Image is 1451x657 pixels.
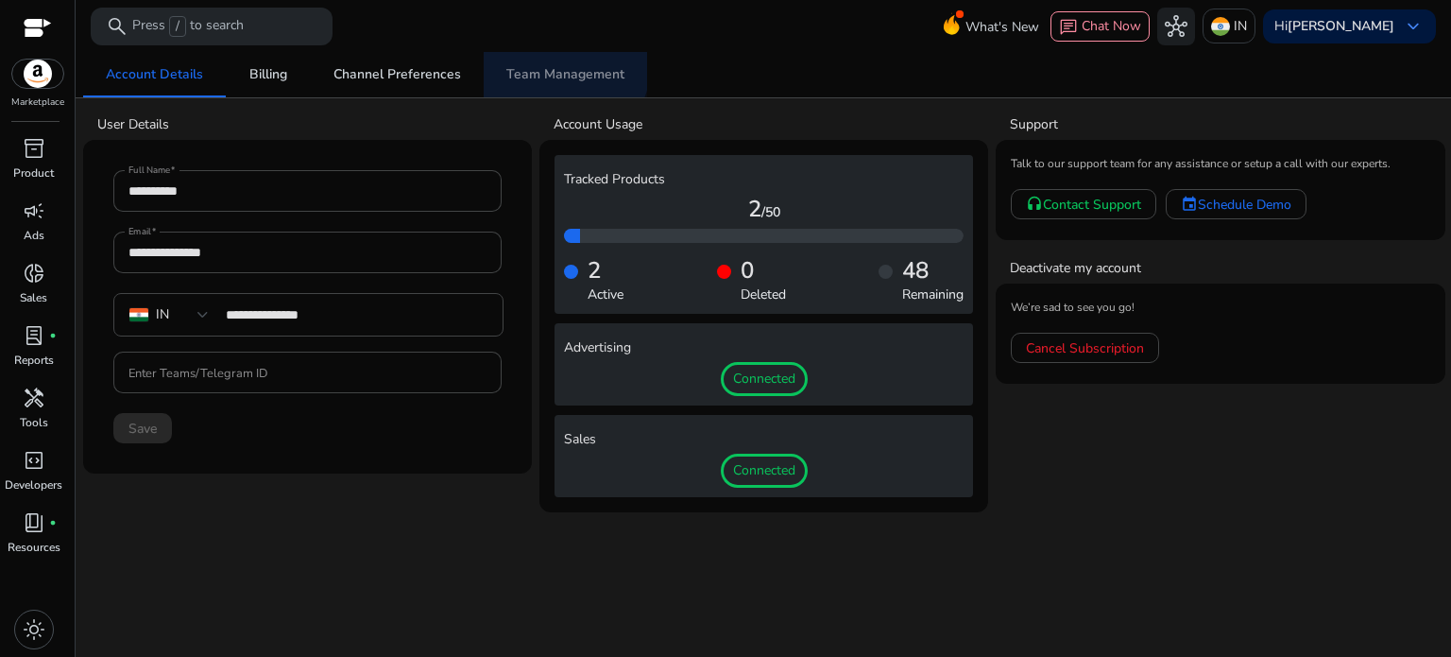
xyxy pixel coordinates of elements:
span: Team Management [506,68,624,81]
p: Hi [1274,20,1394,33]
span: fiber_manual_record [49,332,57,339]
h4: Advertising [564,340,964,356]
span: Contact Support [1043,195,1141,215]
span: Channel Preferences [333,68,461,81]
p: Sales [20,289,47,306]
span: Account Details [106,68,203,81]
button: hub [1157,8,1195,45]
h4: Support [1010,115,1444,134]
span: campaign [23,199,45,222]
span: donut_small [23,262,45,285]
h4: 0 [741,257,786,285]
p: Press to search [132,16,244,37]
span: fiber_manual_record [49,519,57,527]
p: Active [588,285,623,304]
span: Cancel Subscription [1026,338,1144,358]
mat-card-subtitle: Talk to our support team for any assistance or setup a call with our experts. [1011,155,1429,173]
span: /50 [761,203,780,221]
span: Connected [721,362,808,396]
mat-label: Full Name [128,164,170,178]
p: Tools [20,414,48,431]
h4: Sales [564,432,964,448]
span: inventory_2 [23,137,45,160]
img: amazon.svg [12,60,63,88]
b: [PERSON_NAME] [1288,17,1394,35]
span: Connected [721,454,808,488]
h4: 2 [588,257,623,285]
button: chatChat Now [1050,11,1150,42]
span: / [169,16,186,37]
span: light_mode [23,618,45,641]
a: Contact Support [1011,189,1156,219]
span: code_blocks [23,449,45,472]
h4: Deactivate my account [1010,259,1444,278]
h4: Tracked Products [564,172,964,188]
mat-icon: headset [1026,196,1043,213]
p: Product [13,164,54,182]
span: lab_profile [23,324,45,347]
p: Marketplace [11,95,64,110]
h4: 2 [564,196,964,223]
span: What's New [965,10,1039,43]
span: Schedule Demo [1198,195,1291,215]
span: handyman [23,387,45,409]
span: chat [1059,18,1078,37]
h4: User Details [97,115,532,134]
h4: Account Usage [554,115,988,134]
mat-card-subtitle: We’re sad to see you go! [1011,299,1429,317]
span: keyboard_arrow_down [1402,15,1425,38]
mat-icon: event [1181,196,1198,213]
span: hub [1165,15,1187,38]
span: Billing [249,68,287,81]
p: Ads [24,227,44,244]
p: Developers [5,476,62,493]
p: Remaining [902,285,964,304]
a: Cancel Subscription [1011,333,1159,363]
p: Reports [14,352,54,369]
mat-label: Email [128,226,151,239]
p: Deleted [741,285,786,304]
span: book_4 [23,511,45,534]
p: Resources [8,539,60,556]
h4: 48 [902,257,964,285]
img: in.svg [1211,17,1230,36]
p: IN [1234,9,1247,43]
span: search [106,15,128,38]
span: Chat Now [1082,17,1141,35]
div: IN [156,304,169,325]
